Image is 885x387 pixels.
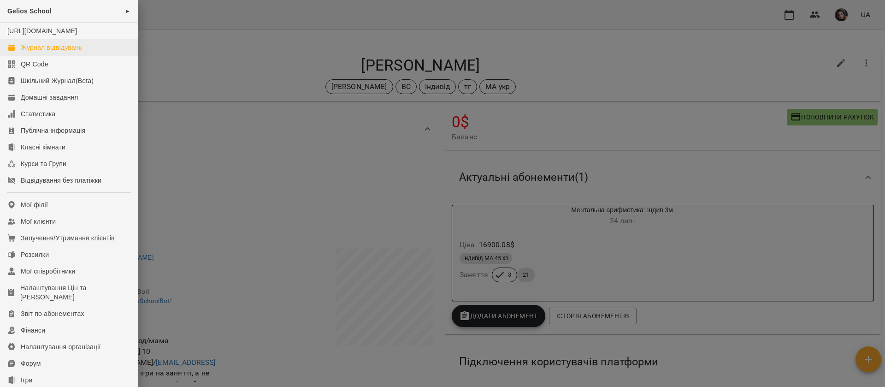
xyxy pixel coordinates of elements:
div: Публічна інформація [21,126,85,135]
div: Звіт по абонементах [21,309,84,318]
span: Gelios School [7,7,52,15]
div: Статистика [21,109,56,119]
div: Ігри [21,375,32,385]
div: Відвідування без платіжки [21,176,101,185]
span: ► [125,7,130,15]
div: Налаштування Цін та [PERSON_NAME] [20,283,130,302]
div: Фінанси [21,326,45,335]
div: Форум [21,359,41,368]
a: [URL][DOMAIN_NAME] [7,27,77,35]
div: Домашні завдання [21,93,78,102]
div: Журнал відвідувань [21,43,82,52]
div: Класні кімнати [21,143,65,152]
div: Розсилки [21,250,49,259]
div: Курси та Групи [21,159,66,168]
div: Шкільний Журнал(Beta) [21,76,94,85]
div: Налаштування організації [21,342,101,351]
div: QR Code [21,60,48,69]
div: Мої співробітники [21,267,76,276]
div: Мої клієнти [21,217,56,226]
div: Залучення/Утримання клієнтів [21,233,115,243]
div: Мої філії [21,200,48,209]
